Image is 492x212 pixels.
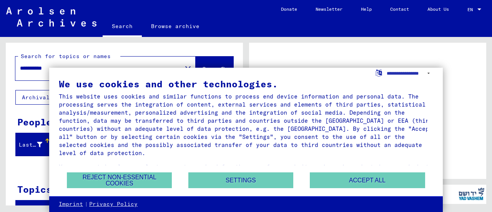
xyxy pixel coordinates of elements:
button: Archival tree units [15,90,97,105]
div: This website uses cookies and similar functions to process end device information and personal da... [59,92,433,157]
img: Arolsen_neg.svg [6,7,96,27]
span: EN [467,7,476,12]
a: Imprint [59,200,83,208]
div: Topics [17,182,52,196]
a: Privacy Policy [89,200,138,208]
span: Search [202,65,225,73]
button: Search [196,57,233,80]
a: Browse archive [142,17,209,35]
mat-header-cell: Last Name [16,134,50,155]
div: Last Name [19,139,52,151]
a: Search [103,17,142,37]
div: Last Name [19,141,42,149]
img: yv_logo.png [457,184,486,204]
div: People [17,115,52,129]
button: Clear [180,61,196,76]
button: Settings [188,172,293,188]
button: Accept all [310,172,425,188]
button: Reject non-essential cookies [67,172,172,188]
mat-label: Search for topics or names [21,53,111,60]
mat-icon: close [183,64,193,73]
div: We use cookies and other technologies. [59,79,433,88]
div: Signature [19,204,63,212]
